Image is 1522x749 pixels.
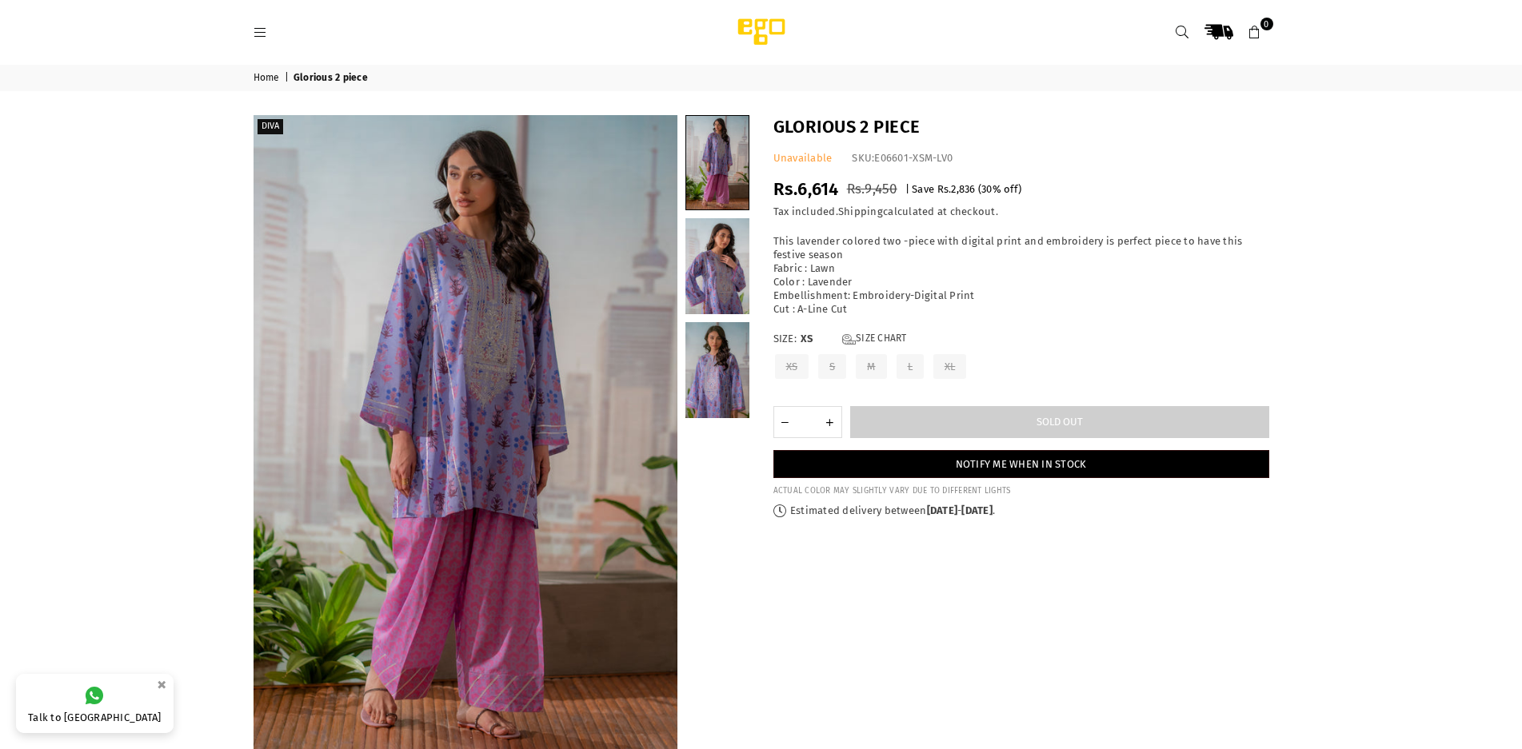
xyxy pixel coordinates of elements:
[773,486,1269,496] div: ACTUAL COLOR MAY SLIGHTLY VARY DUE TO DIFFERENT LIGHTS
[978,183,1021,195] span: ( % off)
[981,183,993,195] span: 30
[773,333,1269,346] label: Size:
[1260,18,1273,30] span: 0
[852,152,953,165] div: SKU:
[905,183,909,195] span: |
[842,333,907,346] a: Size Chart
[850,406,1269,438] button: Sold out
[854,353,888,380] label: M
[773,450,1269,478] a: Notify me when in stock
[801,333,833,346] span: XS
[912,183,934,195] span: Save
[773,205,1269,219] div: Tax included. calculated at checkout.
[1037,416,1083,428] span: Sold out
[693,16,829,48] img: Ego
[874,152,953,164] span: E06601-XSM-LV0
[932,353,969,380] label: XL
[254,72,282,85] a: Home
[773,353,811,380] label: XS
[246,26,275,38] a: Menu
[773,406,842,438] quantity-input: Quantity
[773,235,1269,316] p: This lavender colored two -piece with digital print and embroidery is perfect piece to have this ...
[16,674,174,733] a: Talk to [GEOGRAPHIC_DATA]
[773,152,833,164] span: Unavailable
[773,504,1269,518] p: Estimated delivery between - .
[1240,18,1269,46] a: 0
[838,205,883,218] a: Shipping
[847,181,897,197] span: Rs.9,450
[961,504,993,516] time: [DATE]
[152,671,171,698] button: ×
[1168,18,1197,46] a: Search
[258,119,283,134] label: Diva
[285,72,291,85] span: |
[895,353,925,380] label: L
[773,178,839,200] span: Rs.6,614
[817,353,848,380] label: S
[927,504,958,516] time: [DATE]
[294,72,370,85] span: Glorious 2 piece
[773,115,1269,140] h1: Glorious 2 piece
[937,183,976,195] span: Rs.2,836
[242,65,1281,91] nav: breadcrumbs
